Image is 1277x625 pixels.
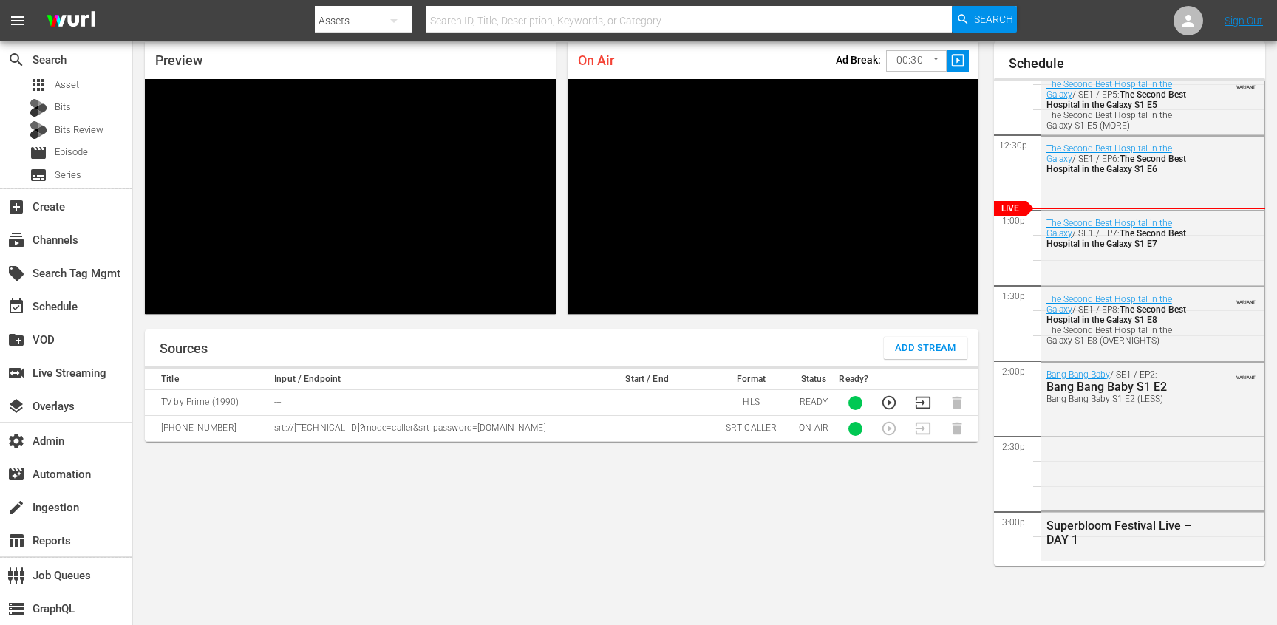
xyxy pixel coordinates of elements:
span: Add Stream [895,340,956,357]
span: GraphQL [7,600,25,618]
span: The Second Best Hospital in the Galaxy S1 E8 [1046,304,1186,325]
span: Channels [7,231,25,249]
a: The Second Best Hospital in the Galaxy [1046,143,1172,164]
span: VARIANT [1236,293,1256,304]
td: HLS [709,390,793,416]
span: Schedule [7,298,25,315]
a: The Second Best Hospital in the Galaxy [1046,218,1172,239]
p: Ad Break: [836,54,881,66]
div: / SE1 / EP5: [1046,79,1194,131]
button: Search [952,6,1017,33]
h1: Sources [160,341,208,356]
div: Bits Review [30,121,47,139]
span: Episode [30,144,47,162]
span: Preview [155,52,202,68]
span: Asset [30,76,47,94]
span: slideshow_sharp [950,52,967,69]
span: Search [974,6,1013,33]
td: TV by Prime (1990) [145,390,270,416]
span: VARIANT [1236,78,1256,89]
div: The Second Best Hospital in the Galaxy S1 E5 (MORE) [1046,110,1194,131]
h1: Schedule [1009,56,1265,71]
td: --- [270,390,585,416]
td: [PHONE_NUMBER] [145,416,270,442]
span: Live Streaming [7,364,25,382]
div: Superbloom Festival Live – DAY 1 [1046,519,1194,547]
span: The Second Best Hospital in the Galaxy S1 E6 [1046,154,1186,174]
a: The Second Best Hospital in the Galaxy [1046,79,1172,100]
span: The Second Best Hospital in the Galaxy S1 E7 [1046,228,1186,249]
th: Ready? [834,369,876,390]
span: The Second Best Hospital in the Galaxy S1 E5 [1046,89,1186,110]
span: VOD [7,331,25,349]
span: Create [7,198,25,216]
th: Input / Endpoint [270,369,585,390]
span: menu [9,12,27,30]
td: READY [793,390,834,416]
span: Search [7,51,25,69]
th: Format [709,369,793,390]
div: Bang Bang Baby S1 E2 [1046,380,1194,394]
span: On Air [578,52,614,68]
div: Bang Bang Baby S1 E2 (LESS) [1046,394,1194,404]
td: SRT CALLER [709,416,793,442]
span: VARIANT [1236,368,1256,380]
span: Search Tag Mgmt [7,264,25,282]
div: 00:30 [886,47,947,75]
span: Overlays [7,397,25,415]
div: / SE1 / EP7: [1046,218,1194,249]
div: Bits [30,99,47,117]
a: The Second Best Hospital in the Galaxy [1046,294,1172,315]
td: ON AIR [793,416,834,442]
button: Transition [915,395,931,411]
a: Bang Bang Baby [1046,369,1110,380]
span: Series [55,168,81,182]
span: Automation [7,465,25,483]
span: Asset [55,78,79,92]
span: Reports [7,532,25,550]
div: / SE1 / EP6: [1046,143,1194,174]
img: ans4CAIJ8jUAAAAAAAAAAAAAAAAAAAAAAAAgQb4GAAAAAAAAAAAAAAAAAAAAAAAAJMjXAAAAAAAAAAAAAAAAAAAAAAAAgAT5G... [35,4,106,38]
th: Title [145,369,270,390]
button: Add Stream [884,337,967,359]
div: Video Player [145,79,556,314]
div: Video Player [568,79,978,314]
span: Ingestion [7,499,25,516]
span: Admin [7,432,25,450]
span: Episode [55,145,88,160]
th: Start / End [585,369,709,390]
a: Sign Out [1225,15,1263,27]
span: Series [30,166,47,184]
div: / SE1 / EP2: [1046,369,1194,404]
span: Job Queues [7,567,25,584]
div: / SE1 / EP8: [1046,294,1194,346]
th: Status [793,369,834,390]
span: Bits Review [55,123,103,137]
span: Bits [55,100,71,115]
div: The Second Best Hospital in the Galaxy S1 E8 (OVERNIGHTS) [1046,325,1194,346]
p: srt://[TECHNICAL_ID]?mode=caller&srt_password=[DOMAIN_NAME] [274,422,580,434]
